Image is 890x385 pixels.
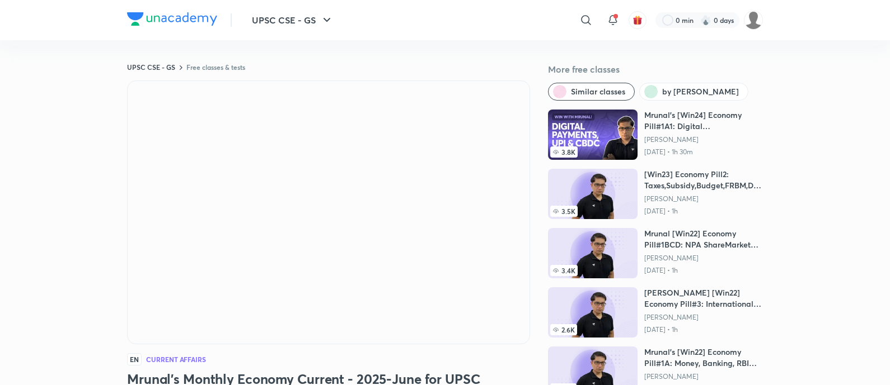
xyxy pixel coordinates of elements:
a: [PERSON_NAME] [644,135,763,144]
a: Company Logo [127,12,217,28]
h6: [Win23] Economy Pill2: Taxes,Subsidy,Budget,FRBM,Disinvest [644,169,763,191]
span: 3.4K [550,265,578,276]
h6: [PERSON_NAME] [Win22] Economy Pill#3: International Trade, BoP, CAD [644,287,763,310]
span: Similar classes [571,86,625,97]
p: [DATE] • 1h 30m [644,148,763,156]
img: avatar [633,15,643,25]
button: by Mrunal Patel [639,83,748,101]
h6: Mrunal [Win22] Economy Pill#1BCD: NPA ShareMarket Insurance [644,228,763,250]
p: [DATE] • 1h [644,207,763,216]
img: streak [700,15,711,26]
p: [DATE] • 1h [644,325,763,334]
span: EN [127,353,142,365]
img: Piali K [744,11,763,30]
iframe: Class [128,81,530,344]
a: Free classes & tests [186,63,245,72]
img: Company Logo [127,12,217,26]
span: 3.5K [550,206,578,217]
a: [PERSON_NAME] [644,372,763,381]
span: 2.6K [550,324,577,335]
h4: Current Affairs [146,356,206,363]
h6: Mrunal's [Win24] Economy Pill#1A1: Digital Payments,UPI,CBDC [644,110,763,132]
button: avatar [629,11,647,29]
button: Similar classes [548,83,635,101]
button: UPSC CSE - GS [245,9,340,31]
p: [DATE] • 1h [644,266,763,275]
span: by Mrunal Patel [662,86,739,97]
a: [PERSON_NAME] [644,194,763,203]
a: UPSC CSE - GS [127,63,175,72]
h6: Mrunal's [Win22] Economy Pill#1A: Money, Banking, RBI Update [644,346,763,369]
h5: More free classes [548,63,763,76]
a: [PERSON_NAME] [644,254,763,263]
a: [PERSON_NAME] [644,313,763,322]
span: 3.8K [550,146,578,158]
